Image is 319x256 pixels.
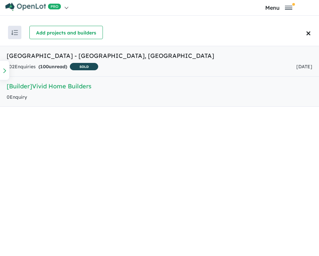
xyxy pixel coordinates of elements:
button: Toggle navigation [240,4,317,11]
span: [DATE] [296,64,312,70]
span: 100 [40,64,49,70]
span: × [306,24,311,41]
img: sort.svg [11,30,18,35]
h5: [GEOGRAPHIC_DATA] - [GEOGRAPHIC_DATA] , [GEOGRAPHIC_DATA] [7,51,312,60]
div: 102 Enquir ies [7,63,98,71]
button: Add projects and builders [29,26,103,39]
strong: ( unread) [38,64,67,70]
button: Close [304,19,319,46]
h5: [Builder] Vivid Home Builders [7,82,312,91]
img: Openlot PRO Logo White [5,3,61,11]
div: 0 Enquir y [7,93,27,101]
span: SOLD [70,63,98,70]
